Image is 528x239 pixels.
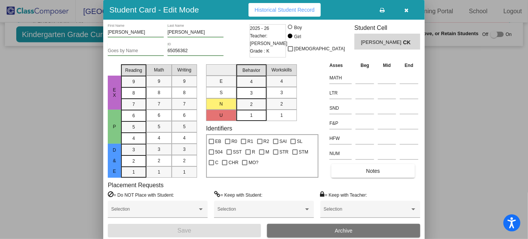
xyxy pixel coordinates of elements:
[206,125,232,132] label: Identifiers
[272,67,292,73] span: Workskills
[320,191,367,199] label: = Keep with Teacher:
[331,164,415,178] button: Notes
[183,169,186,175] span: 1
[280,137,287,146] span: SAI
[248,158,258,167] span: MO?
[183,112,186,119] span: 6
[250,32,287,47] span: Teacher: [PERSON_NAME]
[132,158,135,165] span: 2
[299,147,308,157] span: STM
[111,87,118,98] span: EX
[329,133,352,144] input: assessment
[366,168,380,174] span: Notes
[132,135,135,142] span: 4
[280,101,283,107] span: 2
[132,101,135,108] span: 7
[109,5,199,14] h3: Student Card - Edit Mode
[398,61,420,70] th: End
[214,191,262,199] label: = Keep with Student:
[328,61,354,70] th: Asses
[242,67,260,74] span: Behavior
[111,147,118,174] span: D & E
[250,90,253,96] span: 3
[329,148,352,159] input: assessment
[183,123,186,130] span: 5
[248,3,321,17] button: Historical Student Record
[158,123,160,130] span: 5
[132,146,135,153] span: 3
[215,147,223,157] span: 504
[108,182,164,189] label: Placement Requests
[158,169,160,175] span: 1
[158,112,160,119] span: 6
[132,78,135,85] span: 9
[266,147,269,157] span: M
[247,137,253,146] span: R1
[280,89,283,96] span: 3
[125,67,142,74] span: Reading
[111,124,118,129] span: P
[132,112,135,119] span: 6
[294,44,345,53] span: [DEMOGRAPHIC_DATA]
[329,102,352,114] input: assessment
[158,157,160,164] span: 2
[183,135,186,141] span: 4
[329,118,352,129] input: assessment
[168,48,224,54] input: Enter ID
[376,61,398,70] th: Mid
[361,39,403,47] span: [PERSON_NAME]
[158,135,160,141] span: 4
[297,137,303,146] span: SL
[183,146,186,153] span: 3
[231,137,237,146] span: R0
[403,39,414,47] span: CK
[132,124,135,130] span: 5
[255,7,315,13] span: Historical Student Record
[280,147,289,157] span: STR
[250,47,269,55] span: Grade : K
[267,224,420,237] button: Archive
[183,157,186,164] span: 2
[280,112,283,119] span: 1
[250,101,253,108] span: 2
[183,101,186,107] span: 7
[108,191,174,199] label: = Do NOT Place with Student:
[215,158,219,167] span: C
[354,61,376,70] th: Beg
[250,112,253,119] span: 1
[335,228,353,234] span: Archive
[158,101,160,107] span: 7
[294,24,302,31] div: Boy
[158,146,160,153] span: 3
[233,147,242,157] span: SST
[228,158,238,167] span: CHR
[294,33,301,40] div: Girl
[264,137,269,146] span: R2
[183,89,186,96] span: 8
[354,24,420,31] h3: Student Cell
[252,147,255,157] span: R
[158,89,160,96] span: 8
[183,78,186,85] span: 9
[154,67,164,73] span: Math
[108,224,261,237] button: Save
[280,78,283,85] span: 4
[132,90,135,96] span: 8
[177,67,191,73] span: Writing
[108,48,164,54] input: goes by name
[250,25,269,32] span: 2025 - 26
[215,137,221,146] span: EB
[329,72,352,84] input: assessment
[158,78,160,85] span: 9
[250,78,253,85] span: 4
[329,87,352,99] input: assessment
[132,169,135,175] span: 1
[177,227,191,234] span: Save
